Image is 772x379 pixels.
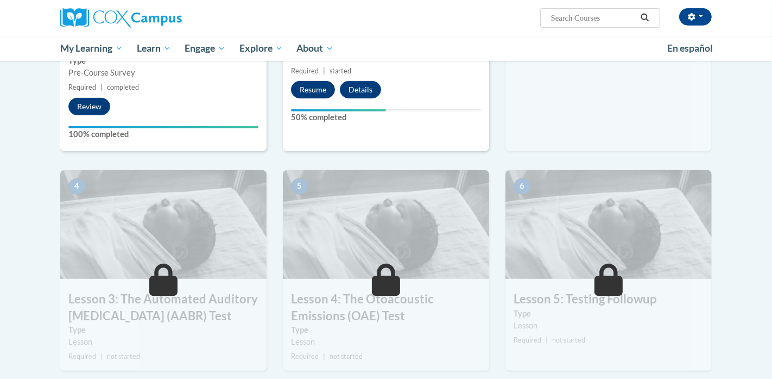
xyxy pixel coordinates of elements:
[107,352,140,361] span: not started
[68,55,258,67] label: Type
[68,83,96,91] span: Required
[291,336,481,348] div: Lesson
[679,8,712,26] button: Account Settings
[283,170,489,279] img: Course Image
[68,336,258,348] div: Lesson
[60,8,267,28] a: Cox Campus
[291,81,335,98] button: Resume
[291,178,308,195] span: 5
[185,42,225,55] span: Engage
[68,98,110,115] button: Review
[53,36,130,61] a: My Learning
[291,352,319,361] span: Required
[637,11,653,24] button: Search
[291,324,481,336] label: Type
[330,352,363,361] span: not started
[60,8,182,28] img: Cox Campus
[514,336,541,344] span: Required
[232,36,290,61] a: Explore
[60,170,267,279] img: Course Image
[130,36,178,61] a: Learn
[100,352,103,361] span: |
[283,291,489,325] h3: Lesson 4: The Otoacoustic Emissions (OAE) Test
[505,170,712,279] img: Course Image
[107,83,139,91] span: completed
[505,291,712,308] h3: Lesson 5: Testing Followup
[68,324,258,336] label: Type
[514,178,531,195] span: 6
[291,111,481,123] label: 50% completed
[291,109,386,111] div: Your progress
[239,42,283,55] span: Explore
[514,320,704,332] div: Lesson
[291,67,319,75] span: Required
[60,42,123,55] span: My Learning
[340,81,381,98] button: Details
[68,67,258,79] div: Pre-Course Survey
[100,83,103,91] span: |
[514,308,704,320] label: Type
[660,37,720,60] a: En español
[68,352,96,361] span: Required
[667,42,713,54] span: En español
[323,352,325,361] span: |
[44,36,728,61] div: Main menu
[137,42,171,55] span: Learn
[60,291,267,325] h3: Lesson 3: The Automated Auditory [MEDICAL_DATA] (AABR) Test
[550,11,637,24] input: Search Courses
[178,36,232,61] a: Engage
[323,67,325,75] span: |
[546,336,548,344] span: |
[68,178,86,195] span: 4
[330,67,351,75] span: started
[552,336,585,344] span: not started
[68,128,258,140] label: 100% completed
[296,42,333,55] span: About
[290,36,341,61] a: About
[68,126,258,128] div: Your progress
